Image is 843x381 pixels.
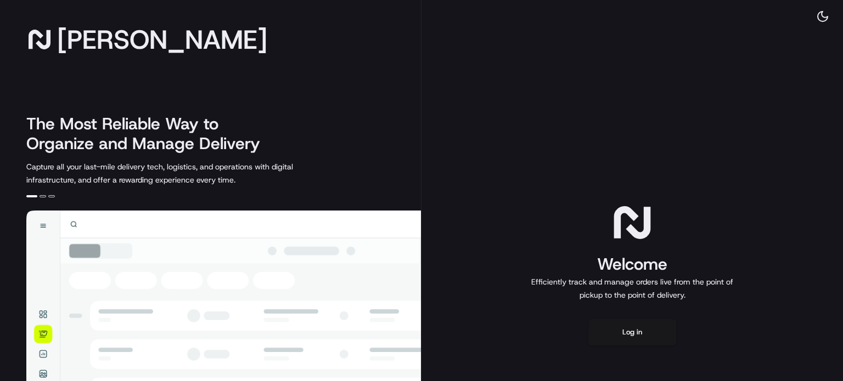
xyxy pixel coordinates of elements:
span: [PERSON_NAME] [57,29,267,50]
p: Efficiently track and manage orders live from the point of pickup to the point of delivery. [527,275,738,302]
h2: The Most Reliable Way to Organize and Manage Delivery [26,114,272,153]
button: Log in [588,319,676,345]
h1: Welcome [527,253,738,275]
p: Capture all your last-mile delivery tech, logistics, and operations with digital infrastructure, ... [26,160,342,186]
